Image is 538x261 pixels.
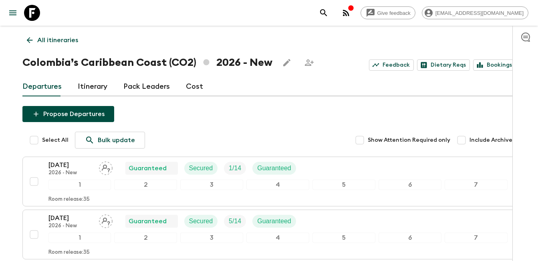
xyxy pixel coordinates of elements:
[37,35,78,45] p: All itineraries
[75,132,145,149] a: Bulk update
[469,136,516,144] span: Include Archived
[48,160,93,170] p: [DATE]
[189,163,213,173] p: Secured
[368,136,450,144] span: Show Attention Required only
[48,170,93,176] p: 2026 - New
[224,162,246,175] div: Trip Fill
[48,223,93,229] p: 2026 - New
[257,163,291,173] p: Guaranteed
[99,217,113,223] span: Assign pack leader
[445,232,508,243] div: 7
[379,232,441,243] div: 6
[22,106,114,122] button: Propose Departures
[373,10,415,16] span: Give feedback
[369,59,414,71] a: Feedback
[22,157,516,206] button: [DATE]2026 - NewAssign pack leaderGuaranteedSecuredTrip FillGuaranteed1234567Room release:35
[184,215,218,228] div: Secured
[224,215,246,228] div: Trip Fill
[22,210,516,259] button: [DATE]2026 - NewAssign pack leaderGuaranteedSecuredTrip FillGuaranteed1234567Room release:35
[186,77,203,96] a: Cost
[316,5,332,21] button: search adventures
[445,179,508,190] div: 7
[78,77,107,96] a: Itinerary
[422,6,528,19] div: [EMAIL_ADDRESS][DOMAIN_NAME]
[114,232,177,243] div: 2
[379,179,441,190] div: 6
[312,179,375,190] div: 5
[48,196,90,203] p: Room release: 35
[48,232,111,243] div: 1
[129,216,167,226] p: Guaranteed
[189,216,213,226] p: Secured
[48,213,93,223] p: [DATE]
[5,5,21,21] button: menu
[22,55,272,71] h1: Colombia’s Caribbean Coast (CO2) 2026 - New
[180,179,243,190] div: 3
[123,77,170,96] a: Pack Leaders
[99,164,113,170] span: Assign pack leader
[42,136,69,144] span: Select All
[22,77,62,96] a: Departures
[312,232,375,243] div: 5
[129,163,167,173] p: Guaranteed
[279,55,295,71] button: Edit this itinerary
[48,179,111,190] div: 1
[229,216,241,226] p: 5 / 14
[246,179,309,190] div: 4
[257,216,291,226] p: Guaranteed
[246,232,309,243] div: 4
[473,59,516,71] a: Bookings
[417,59,470,71] a: Dietary Reqs
[48,249,90,256] p: Room release: 35
[431,10,528,16] span: [EMAIL_ADDRESS][DOMAIN_NAME]
[301,55,317,71] span: Share this itinerary
[22,32,83,48] a: All itineraries
[229,163,241,173] p: 1 / 14
[114,179,177,190] div: 2
[361,6,415,19] a: Give feedback
[180,232,243,243] div: 3
[98,135,135,145] p: Bulk update
[184,162,218,175] div: Secured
